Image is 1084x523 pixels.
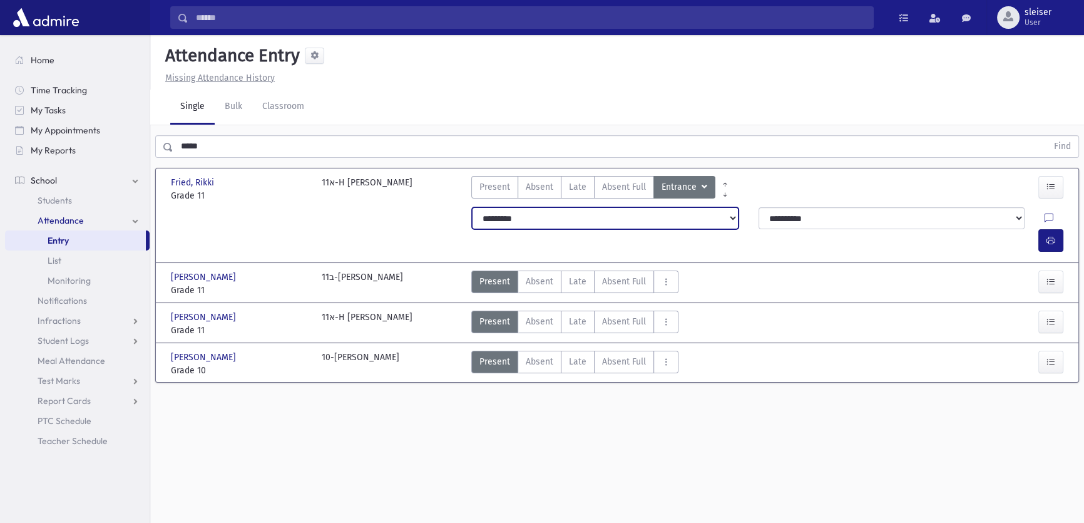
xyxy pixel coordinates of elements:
[38,215,84,226] span: Attendance
[171,351,238,364] span: [PERSON_NAME]
[569,275,586,288] span: Late
[479,355,510,368] span: Present
[38,195,72,206] span: Students
[5,331,150,351] a: Student Logs
[38,395,91,406] span: Report Cards
[5,170,150,190] a: School
[171,364,309,377] span: Grade 10
[31,85,87,96] span: Time Tracking
[38,415,91,427] span: PTC Schedule
[38,355,105,366] span: Meal Attendance
[48,275,91,286] span: Monitoring
[165,73,275,83] u: Missing Attendance History
[471,271,678,297] div: AttTypes
[215,90,252,125] a: Bulk
[38,435,108,447] span: Teacher Schedule
[252,90,314,125] a: Classroom
[5,251,150,271] a: List
[38,375,80,386] span: Test Marks
[5,80,150,100] a: Time Tracking
[38,335,89,346] span: Student Logs
[569,180,586,194] span: Late
[471,176,715,202] div: AttTypes
[322,176,412,202] div: 11א-H [PERSON_NAME]
[602,315,646,328] span: Absent Full
[5,100,150,120] a: My Tasks
[48,255,61,266] span: List
[5,431,150,451] a: Teacher Schedule
[170,90,215,125] a: Single
[322,271,403,297] div: 11ב-[PERSON_NAME]
[526,275,553,288] span: Absent
[31,125,100,136] span: My Appointments
[171,324,309,337] span: Grade 11
[5,351,150,371] a: Meal Attendance
[171,271,238,284] span: [PERSON_NAME]
[569,355,586,368] span: Late
[160,45,300,66] h5: Attendance Entry
[5,210,150,230] a: Attendance
[1046,136,1078,157] button: Find
[31,175,57,186] span: School
[171,284,309,297] span: Grade 11
[38,315,81,326] span: Infractions
[5,271,150,291] a: Monitoring
[479,180,510,194] span: Present
[569,315,586,328] span: Late
[10,5,82,30] img: AdmirePro
[5,391,150,411] a: Report Cards
[5,291,150,311] a: Notifications
[171,311,238,324] span: [PERSON_NAME]
[479,315,510,328] span: Present
[5,50,150,70] a: Home
[602,275,646,288] span: Absent Full
[160,73,275,83] a: Missing Attendance History
[602,180,646,194] span: Absent Full
[526,355,553,368] span: Absent
[526,180,553,194] span: Absent
[188,6,873,29] input: Search
[322,351,399,377] div: 10-[PERSON_NAME]
[479,275,510,288] span: Present
[5,411,150,431] a: PTC Schedule
[662,180,699,194] span: Entrance
[171,176,217,189] span: Fried, Rikki
[31,54,54,66] span: Home
[48,235,69,246] span: Entry
[5,311,150,331] a: Infractions
[1025,8,1051,18] span: sleiser
[602,355,646,368] span: Absent Full
[5,120,150,140] a: My Appointments
[31,145,76,156] span: My Reports
[1025,18,1051,28] span: User
[526,315,553,328] span: Absent
[5,140,150,160] a: My Reports
[5,190,150,210] a: Students
[5,371,150,391] a: Test Marks
[38,295,87,306] span: Notifications
[171,189,309,202] span: Grade 11
[653,176,715,199] button: Entrance
[322,311,412,337] div: 11א-H [PERSON_NAME]
[5,230,146,251] a: Entry
[31,105,66,116] span: My Tasks
[471,351,678,377] div: AttTypes
[471,311,678,337] div: AttTypes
